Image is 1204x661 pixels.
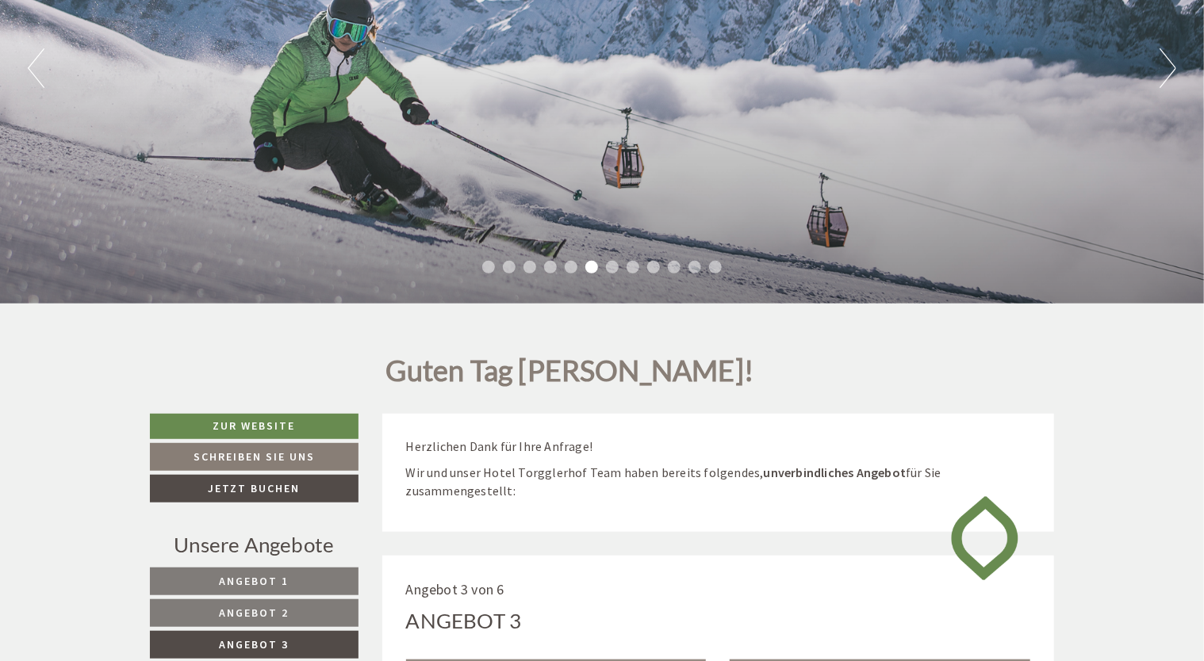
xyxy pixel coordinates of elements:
img: image [939,482,1030,594]
h1: Guten Tag [PERSON_NAME]! [386,355,754,395]
a: Schreiben Sie uns [150,443,359,471]
strong: unverbindliches Angebot [764,464,907,480]
p: Herzlichen Dank für Ihre Anfrage! [406,437,1031,456]
p: Wir und unser Hotel Torgglerhof Team haben bereits folgendes, für Sie zusammengestellt: [406,464,1031,500]
a: Jetzt buchen [150,475,359,502]
button: Previous [28,48,44,88]
a: Zur Website [150,414,359,439]
span: Angebot 1 [219,574,289,588]
span: Angebot 3 von 6 [406,580,504,598]
span: Angebot 3 [219,637,289,651]
div: Unsere Angebote [150,530,359,560]
div: Angebot 3 [406,606,522,636]
button: Next [1160,48,1176,88]
span: Angebot 2 [219,606,289,620]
